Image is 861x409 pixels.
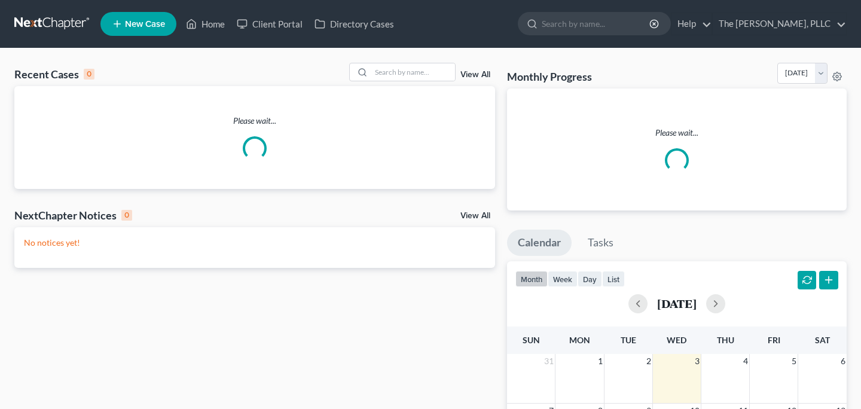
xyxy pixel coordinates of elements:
div: 0 [121,210,132,221]
span: 6 [839,354,847,368]
span: New Case [125,20,165,29]
h3: Monthly Progress [507,69,592,84]
a: Client Portal [231,13,309,35]
a: View All [460,212,490,220]
input: Search by name... [542,13,651,35]
span: 2 [645,354,652,368]
span: 4 [742,354,749,368]
a: Calendar [507,230,572,256]
p: Please wait... [14,115,495,127]
span: Wed [667,335,686,345]
span: Sat [815,335,830,345]
span: 3 [694,354,701,368]
p: Please wait... [517,127,837,139]
h2: [DATE] [657,297,697,310]
a: Help [671,13,712,35]
div: NextChapter Notices [14,208,132,222]
a: The [PERSON_NAME], PLLC [713,13,846,35]
button: month [515,271,548,287]
span: Fri [768,335,780,345]
a: View All [460,71,490,79]
span: 31 [543,354,555,368]
span: 5 [790,354,798,368]
p: No notices yet! [24,237,486,249]
span: Tue [621,335,636,345]
button: day [578,271,602,287]
a: Tasks [577,230,624,256]
span: 1 [597,354,604,368]
span: Sun [523,335,540,345]
span: Mon [569,335,590,345]
div: Recent Cases [14,67,94,81]
span: Thu [717,335,734,345]
div: 0 [84,69,94,80]
a: Home [180,13,231,35]
input: Search by name... [371,63,455,81]
button: list [602,271,625,287]
button: week [548,271,578,287]
a: Directory Cases [309,13,400,35]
